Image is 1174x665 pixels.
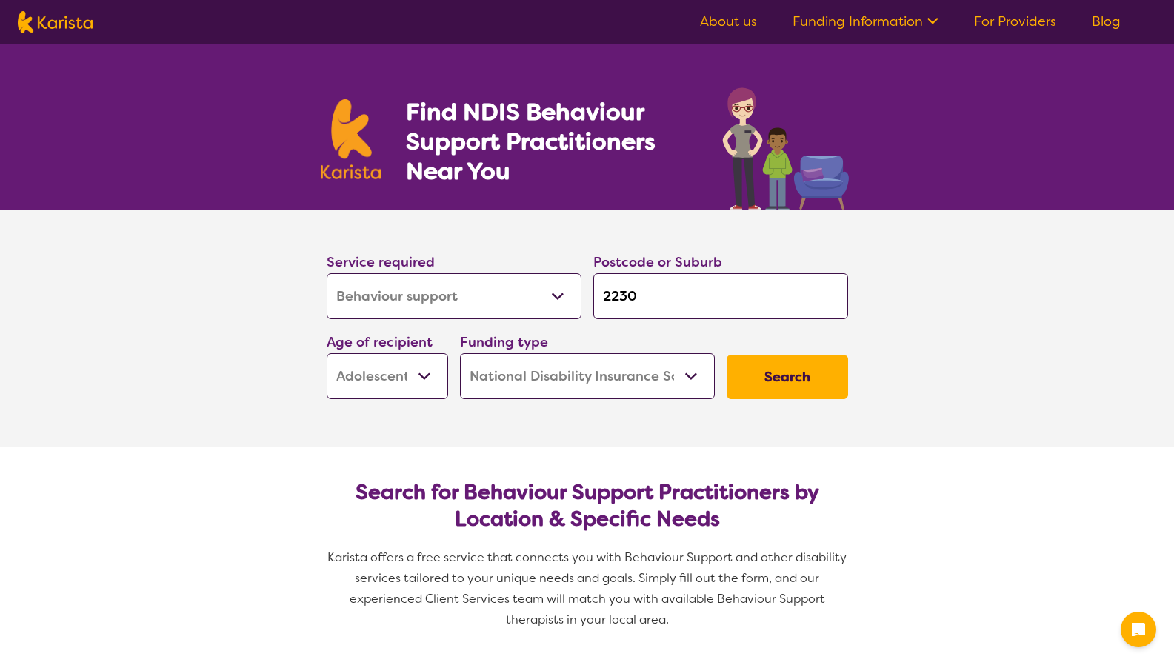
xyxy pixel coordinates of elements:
[727,355,848,399] button: Search
[593,273,848,319] input: Type
[321,547,854,630] p: Karista offers a free service that connects you with Behaviour Support and other disability servi...
[327,333,433,351] label: Age of recipient
[406,97,693,186] h1: Find NDIS Behaviour Support Practitioners Near You
[18,11,93,33] img: Karista logo
[321,99,381,179] img: Karista logo
[1092,13,1121,30] a: Blog
[327,253,435,271] label: Service required
[718,80,854,210] img: behaviour-support
[338,479,836,532] h2: Search for Behaviour Support Practitioners by Location & Specific Needs
[460,333,548,351] label: Funding type
[793,13,938,30] a: Funding Information
[593,253,722,271] label: Postcode or Suburb
[700,13,757,30] a: About us
[974,13,1056,30] a: For Providers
